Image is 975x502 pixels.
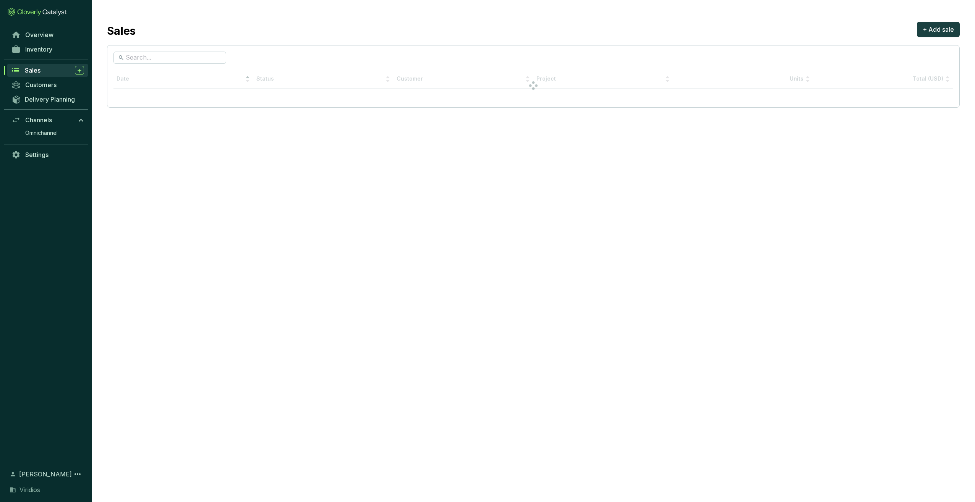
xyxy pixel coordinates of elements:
[21,127,88,139] a: Omnichannel
[19,485,40,494] span: Viridios
[25,45,52,53] span: Inventory
[107,23,136,39] h2: Sales
[8,78,88,91] a: Customers
[8,113,88,126] a: Channels
[25,151,49,159] span: Settings
[126,53,215,62] input: Search...
[917,22,960,37] button: + Add sale
[8,93,88,105] a: Delivery Planning
[923,25,954,34] span: + Add sale
[19,470,72,479] span: [PERSON_NAME]
[25,81,57,89] span: Customers
[25,31,53,39] span: Overview
[8,148,88,161] a: Settings
[8,28,88,41] a: Overview
[25,96,75,103] span: Delivery Planning
[25,129,58,137] span: Omnichannel
[8,43,88,56] a: Inventory
[25,66,40,74] span: Sales
[25,116,52,124] span: Channels
[7,64,88,77] a: Sales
